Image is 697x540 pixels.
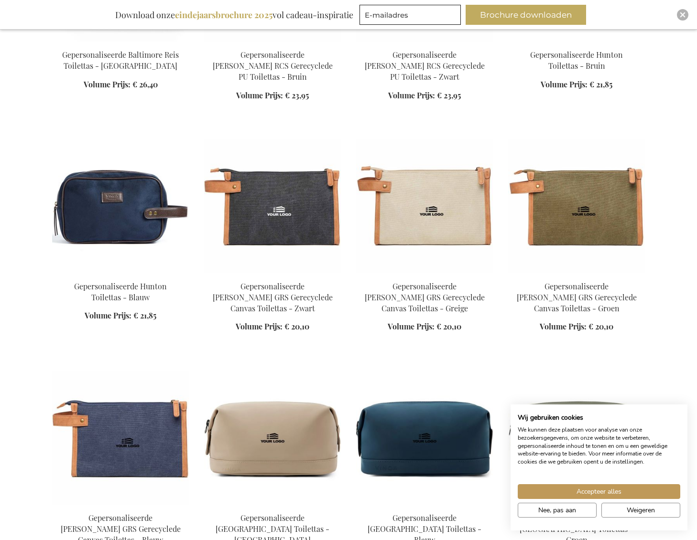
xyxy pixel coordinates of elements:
[508,269,645,278] a: Personalised Bosler GRS Recycled Canvas Toiletry Bag - Green
[588,321,613,331] span: € 20,10
[359,5,464,28] form: marketing offers and promotions
[677,9,688,21] div: Close
[236,321,309,332] a: Volume Prijs: € 20,10
[508,38,645,47] a: Personalised Hunton Toiletry Bag - Brown
[540,321,613,332] a: Volume Prijs: € 20,10
[204,269,341,278] a: Personalised Bosler GRS Recycled Canvas Toiletry Bag - Black
[356,501,493,510] a: Personalised Baltimore Toiletry Bag - Blue
[508,501,645,510] a: Personalised Baltimore Toiletry Bag - Green
[518,413,680,422] h2: Wij gebruiken cookies
[518,503,597,518] button: Pas cookie voorkeuren aan
[508,371,645,505] img: Personalised Baltimore Toiletry Bag - Green
[52,139,189,273] img: Personalised Hunton Toiletry Bag - Blue
[541,79,612,90] a: Volume Prijs: € 21,85
[85,310,131,320] span: Volume Prijs:
[601,503,680,518] button: Alle cookies weigeren
[388,90,461,101] a: Volume Prijs: € 23,95
[541,79,588,89] span: Volume Prijs:
[517,281,637,313] a: Gepersonaliseerde [PERSON_NAME] GRS Gerecyclede Canvas Toilettas - Groen
[236,90,283,100] span: Volume Prijs:
[204,139,341,273] img: Personalised Bosler GRS Recycled Canvas Toiletry Bag - Black
[175,9,272,21] b: eindejaarsbrochure 2025
[356,269,493,278] a: Personalised Bosler GRS Recycled Canvas Toiletry Bag - Greige
[62,50,179,71] a: Gepersonaliseerde Baltimore Reis Toilettas - [GEOGRAPHIC_DATA]
[466,5,586,25] button: Brochure downloaden
[589,79,612,89] span: € 21,85
[356,139,493,273] img: Personalised Bosler GRS Recycled Canvas Toiletry Bag - Greige
[388,90,435,100] span: Volume Prijs:
[204,38,341,47] a: Personalised Bermond RCS Recycled PU Toiletry Bag - Brown
[356,371,493,505] img: Personalised Baltimore Toiletry Bag - Blue
[437,90,461,100] span: € 23,95
[52,371,189,505] img: Personalised Bosler GRS Recycled Canvas Toiletry Bag - Blue
[84,79,131,89] span: Volume Prijs:
[518,484,680,499] button: Accepteer alle cookies
[132,79,158,89] span: € 26,40
[577,487,621,497] span: Accepteer alles
[359,5,461,25] input: E-mailadres
[74,281,167,302] a: Gepersonaliseerde Hunton Toilettas - Blauw
[538,505,576,515] span: Nee, pas aan
[530,50,623,71] a: Gepersonaliseerde Hunton Toilettas - Bruin
[284,321,309,331] span: € 20,10
[365,50,485,82] a: Gepersonaliseerde [PERSON_NAME] RCS Gerecyclede PU Toilettas - Zwart
[52,269,189,278] a: Personalised Hunton Toiletry Bag - Blue
[436,321,461,331] span: € 20,10
[111,5,358,25] div: Download onze vol cadeau-inspiratie
[388,321,461,332] a: Volume Prijs: € 20,10
[388,321,435,331] span: Volume Prijs:
[52,501,189,510] a: Personalised Bosler GRS Recycled Canvas Toiletry Bag - Blue
[84,79,158,90] a: Volume Prijs: € 26,40
[285,90,309,100] span: € 23,95
[85,310,156,321] a: Volume Prijs: € 21,85
[236,321,283,331] span: Volume Prijs:
[204,501,341,510] a: Personalised Baltimore Toiletry Bag - Greige
[236,90,309,101] a: Volume Prijs: € 23,95
[518,426,680,466] p: We kunnen deze plaatsen voor analyse van onze bezoekersgegevens, om onze website te verbeteren, g...
[627,505,655,515] span: Weigeren
[204,371,341,505] img: Personalised Baltimore Toiletry Bag - Greige
[508,139,645,273] img: Personalised Bosler GRS Recycled Canvas Toiletry Bag - Green
[365,281,485,313] a: Gepersonaliseerde [PERSON_NAME] GRS Gerecyclede Canvas Toilettas - Greige
[356,38,493,47] a: Personalised Bermond RCS Recycled PU Toiletry Bag - Black
[133,310,156,320] span: € 21,85
[213,281,333,313] a: Gepersonaliseerde [PERSON_NAME] GRS Gerecyclede Canvas Toilettas - Zwart
[52,38,189,47] a: Personalised Baltimore Travel Toiletry Bag - Black
[680,12,686,18] img: Close
[540,321,587,331] span: Volume Prijs:
[213,50,333,82] a: Gepersonaliseerde [PERSON_NAME] RCS Gerecyclede PU Toilettas - Bruin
